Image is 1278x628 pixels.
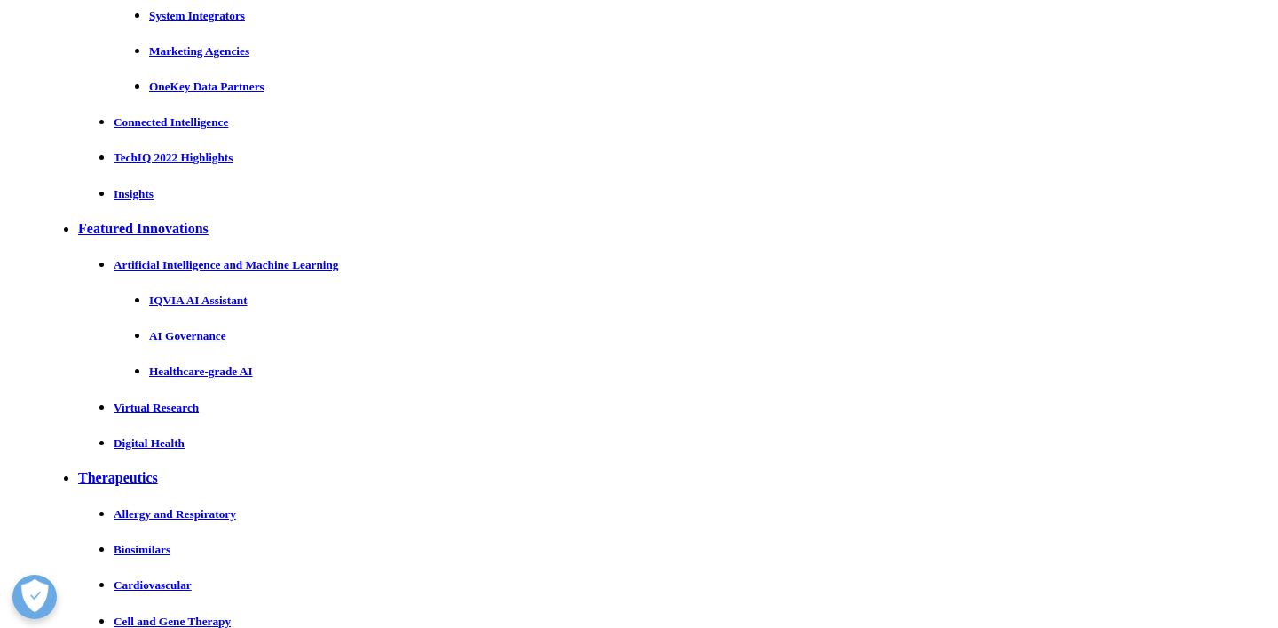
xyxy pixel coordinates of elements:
[12,575,57,619] button: Open Preferences
[114,507,1271,522] a: Allergy and Respiratory
[114,401,1271,415] a: Virtual Research
[114,578,1271,593] a: Cardiovascular
[78,470,1271,486] a: Therapeutics
[114,258,1271,272] a: Artificial Intelligence and Machine Learning
[114,115,1271,130] a: Connected Intelligence
[149,294,1271,308] a: IQVIA AI Assistant
[149,80,1271,94] a: OneKey Data Partners
[114,187,1271,201] a: Insights
[78,221,1271,237] a: Featured Innovations
[149,9,1271,23] a: System Integrators
[149,365,1271,379] a: Healthcare-grade AI
[114,543,1271,557] a: Biosimilars
[149,44,1271,59] a: Marketing Agencies
[114,151,1271,165] a: TechIQ 2022 Highlights
[114,436,1271,451] a: Digital Health
[149,329,1271,343] a: AI Governance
